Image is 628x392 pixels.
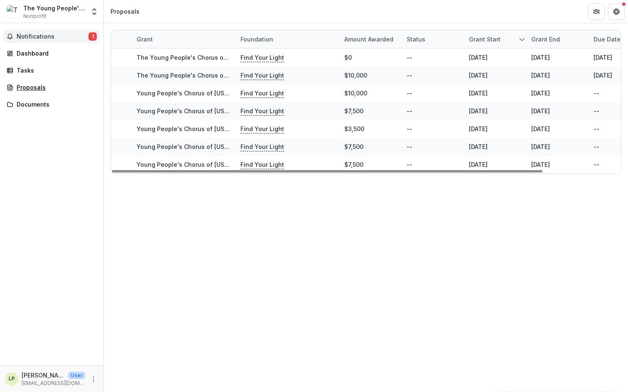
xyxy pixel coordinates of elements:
[3,46,100,60] a: Dashboard
[88,32,97,41] span: 1
[526,35,565,44] div: Grant end
[594,71,612,80] div: [DATE]
[469,71,488,80] div: [DATE]
[137,72,498,79] a: The Young People's Chorus of [US_STATE][GEOGRAPHIC_DATA] - 2024-25 - Find Your Light Foundation R...
[519,36,525,43] svg: sorted descending
[22,380,85,387] p: [EMAIL_ADDRESS][DOMAIN_NAME]
[344,107,363,115] div: $7,500
[17,33,88,40] span: Notifications
[3,30,100,43] button: Notifications1
[344,89,367,97] div: $10,000
[531,89,550,97] div: [DATE]
[469,89,488,97] div: [DATE]
[594,142,599,151] div: --
[526,30,589,48] div: Grant end
[88,374,98,384] button: More
[339,30,402,48] div: Amount awarded
[589,35,626,44] div: Due Date
[132,30,235,48] div: Grant
[469,160,488,169] div: [DATE]
[88,3,100,20] button: Open entity switcher
[407,124,412,133] div: --
[23,12,47,20] span: Nonprofit
[402,35,430,44] div: Status
[464,35,505,44] div: Grant start
[137,107,291,114] a: Young People's Chorus of [US_STATE] City, Inc.-2023
[240,142,284,151] p: Find Your Light
[7,5,20,18] img: The Young People's Chorus of New York City
[594,53,612,62] div: [DATE]
[132,35,158,44] div: Grant
[137,125,291,132] a: Young People's Chorus of [US_STATE] City, Inc.-2022
[235,35,278,44] div: Foundation
[17,100,93,109] div: Documents
[68,372,85,379] p: User
[402,30,464,48] div: Status
[107,5,143,17] nav: breadcrumb
[17,49,93,58] div: Dashboard
[594,124,599,133] div: --
[344,142,363,151] div: $7,500
[531,142,550,151] div: [DATE]
[531,107,550,115] div: [DATE]
[17,83,93,92] div: Proposals
[464,30,526,48] div: Grant start
[137,90,338,97] a: Young People's Chorus of [US_STATE][GEOGRAPHIC_DATA], Inc.-2024
[339,35,398,44] div: Amount awarded
[531,71,550,80] div: [DATE]
[3,97,100,111] a: Documents
[344,160,363,169] div: $7,500
[240,160,284,169] p: Find Your Light
[17,66,93,75] div: Tasks
[407,142,412,151] div: --
[3,80,100,94] a: Proposals
[235,30,339,48] div: Foundation
[407,107,412,115] div: --
[469,107,488,115] div: [DATE]
[240,124,284,134] p: Find Your Light
[240,71,284,80] p: Find Your Light
[344,124,364,133] div: $3,500
[137,161,336,168] a: Young People's Chorus of [US_STATE][GEOGRAPHIC_DATA], Inc.-2021
[469,53,488,62] div: [DATE]
[137,143,291,150] a: Young People's Chorus of [US_STATE] City, Inc.-2022
[3,63,100,77] a: Tasks
[407,71,412,80] div: --
[594,160,599,169] div: --
[469,142,488,151] div: [DATE]
[344,71,367,80] div: $10,000
[588,3,605,20] button: Partners
[531,160,550,169] div: [DATE]
[240,107,284,116] p: Find Your Light
[240,89,284,98] p: Find Your Light
[137,54,508,61] a: The Young People's Chorus of [US_STATE][GEOGRAPHIC_DATA] - 2025 - Find Your Light Foundation 25/2...
[594,107,599,115] div: --
[531,53,550,62] div: [DATE]
[23,4,85,12] div: The Young People's Chorus of [US_STATE][GEOGRAPHIC_DATA]
[9,376,15,382] div: Laura Patterson
[407,160,412,169] div: --
[344,53,352,62] div: $0
[22,371,65,380] p: [PERSON_NAME]
[531,124,550,133] div: [DATE]
[594,89,599,97] div: --
[240,53,284,62] p: Find Your Light
[110,7,140,16] div: Proposals
[469,124,488,133] div: [DATE]
[407,53,412,62] div: --
[608,3,625,20] button: Get Help
[407,89,412,97] div: --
